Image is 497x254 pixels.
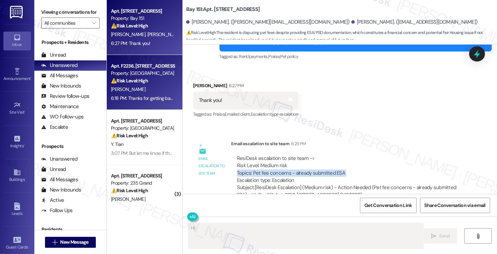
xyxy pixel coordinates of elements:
a: Leads [3,200,31,219]
a: Inbox [3,32,31,50]
div: 3:07 PM: But let me know if there's a way to do wire transfer or there's other ways [111,150,272,156]
strong: ⚠️ Risk Level: High [111,23,148,29]
span: [PERSON_NAME] [111,196,145,202]
button: Send [424,228,457,244]
div: Subject: [ResiDesk Escalation] (Medium risk) - Action Needed (Pet fee concerns - already submitte... [237,184,460,199]
i:  [92,20,96,26]
div: Apt. [STREET_ADDRESS] [111,8,174,15]
span: Rent/payments , [239,54,268,59]
span: Y. Tian [111,141,123,147]
div: Unread [41,51,66,59]
span: [PERSON_NAME] [111,86,145,92]
div: Email escalation to site team [199,155,226,177]
div: Follow Ups [41,207,73,214]
label: Viewing conversations for [41,7,100,18]
div: [PERSON_NAME]. ([EMAIL_ADDRESS][DOMAIN_NAME]) [351,19,478,26]
span: Praise , [268,54,280,59]
span: Escalation type escalation [251,111,298,117]
strong: ⚠️ Risk Level: High [111,187,148,194]
span: Emailed client , [225,111,250,117]
span: New Message [60,239,89,246]
div: Property: [GEOGRAPHIC_DATA] [111,70,174,77]
div: Tagged as: [219,51,492,61]
div: Unread [41,166,66,173]
span: [PERSON_NAME] [111,31,147,37]
strong: ⚠️ Risk Level: High [111,132,148,139]
div: ResiDesk escalation to site team -> Risk Level: Medium risk Topics: Pet fee concerns - already su... [237,155,460,184]
span: : The resident is disputing pet fees despite providing ESA/PSD documentation, which constitutes a... [186,29,497,44]
div: All Messages [41,72,78,79]
span: • [24,142,25,147]
div: 6:29 PM [289,140,306,147]
div: Apt. [STREET_ADDRESS] [111,172,174,180]
span: Share Conversation via email [425,202,486,209]
div: Property: 235 Grand [111,180,174,187]
span: Praise , [213,111,225,117]
div: Tagged as: [193,109,298,119]
div: Residents [34,226,106,233]
div: Maintenance [41,103,79,110]
div: Active [41,197,64,204]
div: Email escalation to site team [231,140,466,150]
strong: ⚠️ Risk Level: High [186,30,216,35]
div: Apt. F2236, [STREET_ADDRESS][PERSON_NAME] [111,62,174,70]
div: [PERSON_NAME]. ([PERSON_NAME][EMAIL_ADDRESS][DOMAIN_NAME]) [186,19,350,26]
div: 3:05 PM: Got no responses from you* [111,205,187,211]
button: Get Conversation Link [360,198,416,213]
textarea: Fetching suggested responses. Please feel free to read through the conversation in the meantime. [188,223,423,249]
div: Apt. [STREET_ADDRESS] [111,117,174,125]
span: Send [439,232,450,240]
span: • [25,109,26,114]
div: 6:27 PM: Thank you! [111,40,150,46]
a: Insights • [3,133,31,151]
span: • [31,75,32,80]
div: All Messages [41,176,78,183]
span: Pet policy [280,54,298,59]
div: Property: [GEOGRAPHIC_DATA] [111,125,174,132]
i:  [475,233,481,239]
div: New Inbounds [41,186,81,194]
strong: ⚠️ Risk Level: High [111,78,148,84]
button: Share Conversation via email [420,198,490,213]
div: Property: Bay 151 [111,15,174,22]
div: Review follow-ups [41,93,89,100]
div: New Inbounds [41,82,81,90]
div: Unanswered [41,62,78,69]
div: 6:18 PM: Thanks for getting back to me so quickly.I also see the check hasn't been cashed,so I ha... [111,95,434,101]
button: New Message [45,237,96,248]
div: Prospects + Residents [34,39,106,46]
div: 6:27 PM [227,82,244,89]
i:  [52,240,57,245]
span: Get Conversation Link [364,202,412,209]
div: [PERSON_NAME] [193,82,298,92]
input: All communities [44,18,89,28]
div: WO Follow-ups [41,113,83,120]
a: Buildings [3,166,31,185]
img: ResiDesk Logo [10,6,24,19]
div: Prospects [34,143,106,150]
div: Unanswered [41,155,78,163]
span: [PERSON_NAME] [147,31,182,37]
b: Bay 151: Apt. [STREET_ADDRESS] [186,6,260,13]
i:  [431,233,436,239]
div: Thank you! [199,97,222,104]
a: Guest Cards [3,234,31,253]
div: Escalate [41,124,68,131]
a: Site Visit • [3,99,31,118]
